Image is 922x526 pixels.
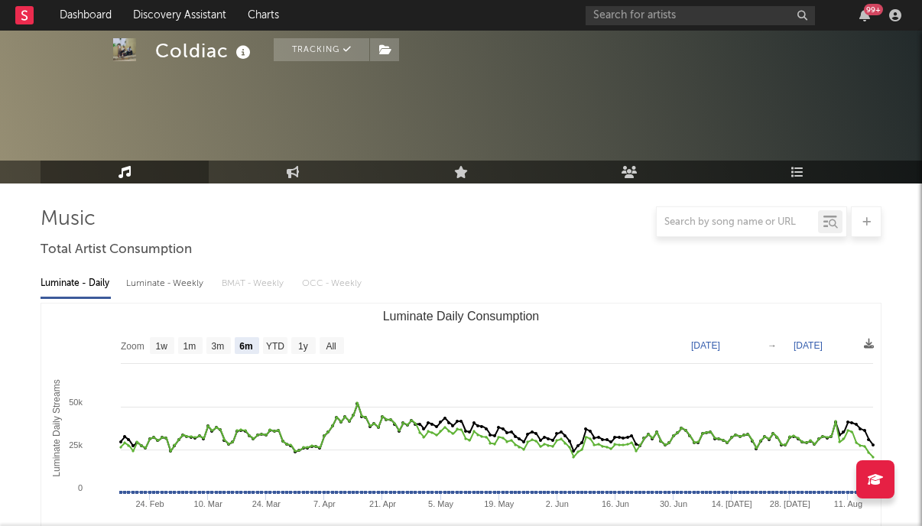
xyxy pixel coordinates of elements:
[834,499,862,508] text: 11. Aug
[41,241,192,259] span: Total Artist Consumption
[313,499,336,508] text: 7. Apr
[712,499,752,508] text: 14. [DATE]
[239,341,252,352] text: 6m
[586,6,815,25] input: Search for artists
[794,340,823,351] text: [DATE]
[691,340,720,351] text: [DATE]
[768,340,777,351] text: →
[135,499,164,508] text: 24. Feb
[546,499,569,508] text: 2. Jun
[156,341,168,352] text: 1w
[326,341,336,352] text: All
[126,271,206,297] div: Luminate - Weekly
[657,216,818,229] input: Search by song name or URL
[602,499,629,508] text: 16. Jun
[183,341,196,352] text: 1m
[51,379,62,476] text: Luminate Daily Streams
[252,499,281,508] text: 24. Mar
[770,499,810,508] text: 28. [DATE]
[369,499,396,508] text: 21. Apr
[660,499,687,508] text: 30. Jun
[121,341,144,352] text: Zoom
[41,271,111,297] div: Luminate - Daily
[212,341,225,352] text: 3m
[266,341,284,352] text: YTD
[194,499,223,508] text: 10. Mar
[69,398,83,407] text: 50k
[484,499,515,508] text: 19. May
[428,499,454,508] text: 5. May
[78,483,83,492] text: 0
[383,310,540,323] text: Luminate Daily Consumption
[69,440,83,450] text: 25k
[864,4,883,15] div: 99 +
[274,38,369,61] button: Tracking
[298,341,308,352] text: 1y
[859,9,870,21] button: 99+
[155,38,255,63] div: Coldiac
